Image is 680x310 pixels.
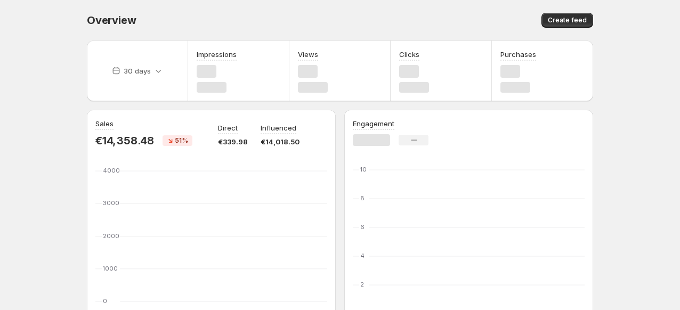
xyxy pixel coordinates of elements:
[103,167,120,174] text: 4000
[500,49,536,60] h3: Purchases
[103,199,119,207] text: 3000
[360,223,365,231] text: 6
[87,14,136,27] span: Overview
[353,118,394,129] h3: Engagement
[103,297,107,305] text: 0
[298,49,318,60] h3: Views
[360,252,365,259] text: 4
[541,13,593,28] button: Create feed
[103,232,119,240] text: 2000
[218,123,238,133] p: Direct
[360,194,365,202] text: 8
[95,134,154,147] p: €14,358.48
[175,136,188,145] span: 51%
[548,16,587,25] span: Create feed
[261,136,299,147] p: €14,018.50
[124,66,151,76] p: 30 days
[95,118,114,129] h3: Sales
[399,49,419,60] h3: Clicks
[360,281,364,288] text: 2
[360,166,367,173] text: 10
[197,49,237,60] h3: Impressions
[103,265,118,272] text: 1000
[261,123,296,133] p: Influenced
[218,136,248,147] p: €339.98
